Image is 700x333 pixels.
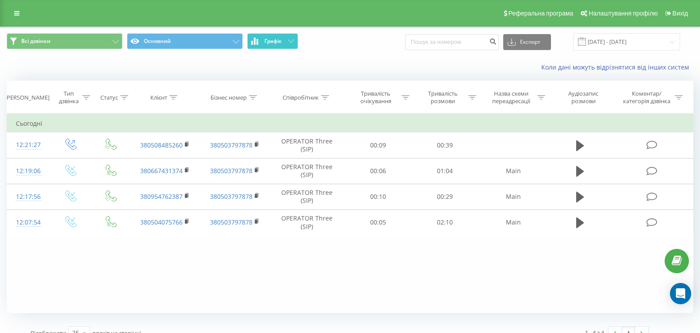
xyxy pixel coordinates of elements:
input: Пошук за номером [405,34,499,50]
div: Тривалість розмови [420,90,467,105]
div: Назва схеми переадресації [488,90,535,105]
div: Клієнт [150,94,167,101]
td: 00:05 [344,209,412,235]
td: OPERATOR Three (SIP) [269,209,344,235]
button: Основний [127,33,243,49]
div: 12:07:54 [16,214,41,231]
div: Тривалість очікування [352,90,399,105]
td: 01:04 [412,158,479,184]
a: 380503797878 [210,166,252,175]
div: Статус [100,94,118,101]
div: 12:19:06 [16,163,41,180]
span: Вихід [673,10,688,17]
a: 380954762387 [140,192,183,201]
div: 12:21:27 [16,136,41,154]
td: OPERATOR Three (SIP) [269,132,344,158]
span: Реферальна програма [509,10,574,17]
a: 380503797878 [210,192,252,201]
span: Всі дзвінки [21,38,50,45]
td: Сьогодні [7,115,693,132]
td: 00:06 [344,158,412,184]
a: 380503797878 [210,218,252,226]
a: 380508485260 [140,141,183,149]
div: Аудіозапис розмови [556,90,611,105]
span: Графік [264,38,282,44]
div: [PERSON_NAME] [5,94,50,101]
td: OPERATOR Three (SIP) [269,158,344,184]
button: Всі дзвінки [7,33,122,49]
button: Графік [247,33,298,49]
td: Main [478,184,548,209]
div: Тип дзвінка [57,90,80,105]
div: Коментар/категорія дзвінка [621,90,673,105]
td: 02:10 [412,209,479,235]
td: 00:09 [344,132,412,158]
div: Співробітник [283,94,319,101]
a: 380503797878 [210,141,252,149]
td: 00:39 [412,132,479,158]
div: 12:17:56 [16,188,41,205]
span: Налаштування профілю [589,10,658,17]
td: 00:29 [412,184,479,209]
a: Коли дані можуть відрізнятися вiд інших систем [541,63,693,71]
td: Main [478,209,548,235]
a: 380667431374 [140,166,183,175]
div: Бізнес номер [210,94,247,101]
button: Експорт [503,34,551,50]
a: 380504075766 [140,218,183,226]
td: Main [478,158,548,184]
td: 00:10 [344,184,412,209]
div: Open Intercom Messenger [670,283,691,304]
td: OPERATOR Three (SIP) [269,184,344,209]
